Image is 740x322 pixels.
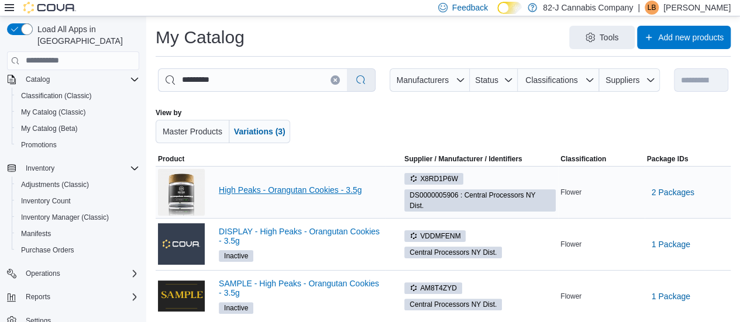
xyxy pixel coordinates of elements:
button: Master Products [156,120,229,143]
span: Inventory Count [16,194,139,208]
a: Manifests [16,227,56,241]
span: VDDMFENM [409,231,460,241]
button: Suppliers [599,68,660,92]
button: Clear input [331,75,340,85]
h1: My Catalog [156,26,245,49]
span: My Catalog (Beta) [21,124,78,133]
p: 82-J Cannabis Company [543,1,633,15]
span: AM8T4ZYD [409,283,457,293]
span: X8RD1P6W [404,173,463,185]
button: Classification (Classic) [12,88,144,104]
span: Central Processors NY Dist. [409,299,497,310]
span: Inactive [224,303,248,313]
span: Add new products [658,32,724,43]
button: 2 Packages [647,181,699,204]
button: Status [470,68,518,92]
button: Catalog [21,72,54,86]
div: Flower [558,289,644,303]
span: Adjustments (Classic) [16,178,139,192]
span: Tools [600,32,619,43]
span: Promotions [16,138,139,152]
img: High Peaks - Orangutan Cookies - 3.5g [158,169,205,216]
button: Manifests [12,226,144,242]
p: [PERSON_NAME] [663,1,731,15]
a: My Catalog (Beta) [16,122,82,136]
button: Promotions [12,137,144,153]
button: Reports [21,290,55,304]
button: Inventory [2,160,144,176]
button: Tools [569,26,635,49]
span: Manifests [21,229,51,238]
a: DISPLAY - High Peaks - Orangutan Cookies - 3.5g [219,227,383,245]
span: Manifests [16,227,139,241]
span: Inventory [26,164,54,173]
button: My Catalog (Classic) [12,104,144,120]
span: AM8T4ZYD [404,282,462,294]
span: Classification [560,154,606,164]
div: Supplier / Manufacturer / Identifiers [404,154,522,164]
span: 1 Package [652,290,690,302]
button: Classifications [518,68,599,92]
button: Reports [2,289,144,305]
span: 2 Packages [652,186,694,198]
a: Classification (Classic) [16,89,97,103]
a: Promotions [16,138,61,152]
span: Inventory Count [21,196,71,206]
span: Manufacturers [397,75,449,85]
span: Inactive [219,302,253,314]
span: Classification (Classic) [16,89,139,103]
span: X8RD1P6W [409,174,458,184]
a: My Catalog (Classic) [16,105,91,119]
span: Suppliers [605,75,639,85]
span: Inactive [219,250,253,262]
button: Manufacturers [390,68,469,92]
button: Variations (3) [229,120,290,143]
span: Supplier / Manufacturer / Identifiers [388,154,522,164]
p: | [638,1,640,15]
button: Inventory Manager (Classic) [12,209,144,226]
img: DISPLAY - High Peaks - Orangutan Cookies - 3.5g [158,223,205,264]
a: Adjustments (Classic) [16,178,94,192]
input: Dark Mode [497,2,522,14]
button: Inventory [21,161,59,175]
span: Classifications [525,75,577,85]
span: DS0000005906 : Central Processors NY Dist. [409,190,550,211]
span: Catalog [26,75,50,84]
span: Inventory Manager (Classic) [16,210,139,224]
span: Package IDs [647,154,689,164]
span: Inventory Manager (Classic) [21,213,109,222]
span: My Catalog (Classic) [16,105,139,119]
span: Master Products [163,127,222,136]
span: Status [475,75,498,85]
button: Catalog [2,71,144,88]
a: Inventory Count [16,194,75,208]
div: Lindsay Ballengee [645,1,659,15]
span: My Catalog (Beta) [16,122,139,136]
img: Cova [23,2,76,13]
span: Reports [21,290,139,304]
button: Operations [2,265,144,282]
span: 1 Package [652,238,690,250]
span: Load All Apps in [GEOGRAPHIC_DATA] [33,23,139,47]
a: Inventory Manager (Classic) [16,210,113,224]
span: Classification (Classic) [21,91,92,101]
div: Flower [558,237,644,251]
span: Inventory [21,161,139,175]
span: Operations [26,269,60,278]
div: Flower [558,185,644,199]
span: Product [158,154,184,164]
span: Inactive [224,251,248,261]
span: VDDMFENM [404,230,466,242]
a: SAMPLE - High Peaks - Orangutan Cookies - 3.5g [219,279,383,297]
a: High Peaks - Orangutan Cookies - 3.5g [219,185,383,195]
span: Dark Mode [497,14,498,15]
span: DS0000005906 : Central Processors NY Dist. [404,189,556,212]
span: Catalog [21,72,139,86]
button: My Catalog (Beta) [12,120,144,137]
img: SAMPLE - High Peaks - Orangutan Cookies - 3.5g [158,281,205,311]
span: LB [648,1,656,15]
span: My Catalog (Classic) [21,108,86,117]
span: Reports [26,292,50,302]
label: View by [156,108,181,117]
span: Operations [21,266,139,281]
